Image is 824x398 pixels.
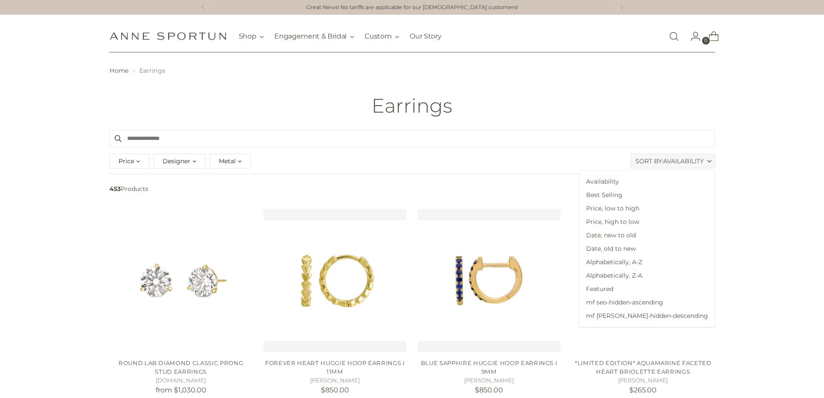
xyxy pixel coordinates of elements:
[109,32,226,40] a: Anne Sportun Fine Jewellery
[109,185,121,193] b: 453
[109,130,715,147] input: Search products
[580,202,715,215] span: Price, low to high
[139,67,165,74] span: Earrings
[321,386,349,394] span: $850.00
[306,3,518,12] a: Great News! No tariffs are applicable for our [DEMOGRAPHIC_DATA] customers!
[665,28,683,45] a: Open search modal
[106,181,664,197] span: Products
[119,156,134,166] span: Price
[109,209,253,352] a: Round Lab Diamond Classic Prong Stud Earrings
[163,156,190,166] span: Designer
[580,242,715,256] span: Date, old to new
[663,154,704,168] span: Availability
[475,386,503,394] span: $850.00
[219,156,236,166] span: Metal
[629,386,657,394] span: $265.00
[109,376,253,385] h5: [DOMAIN_NAME]
[580,282,715,296] span: Featured
[580,229,715,242] span: Date, new to old
[417,209,561,352] a: Blue Sapphire Huggie Hoop Earrings I 9mm
[372,95,452,116] h1: Earrings
[265,359,405,375] a: Forever Heart Huggie Hoop Earrings I 11mm
[263,209,407,352] a: Forever Heart Huggie Hoop Earrings I 11mm
[580,175,715,188] span: Availability
[417,376,561,385] h5: [PERSON_NAME]
[702,37,710,45] span: 0
[109,66,715,75] nav: breadcrumbs
[109,385,253,395] p: from $1,030.00
[109,67,129,74] a: Home
[263,376,407,385] h5: [PERSON_NAME]
[683,28,701,45] a: Go to the account page
[575,359,712,375] a: *Limited Edition* Aquamarine Faceted Heart Briolette Earrings
[421,359,558,375] a: Blue Sapphire Huggie Hoop Earrings I 9mm
[580,215,715,229] span: Price, high to low
[365,27,399,46] button: Custom
[580,256,715,269] span: Alphabetically, A-Z
[580,188,715,202] span: Best Selling
[119,359,243,375] a: Round Lab Diamond Classic Prong Stud Earrings
[580,309,715,323] span: mf [PERSON_NAME]-hidden-descending
[702,28,719,45] a: Open cart modal
[571,376,715,385] h5: [PERSON_NAME]
[239,27,264,46] button: Shop
[580,296,715,309] span: mf seo-hidden-ascending
[571,209,715,352] a: *Limited Edition* Aquamarine Faceted Heart Briolette Earrings
[580,269,715,282] span: Alphabetically, Z-A
[631,154,715,168] label: Sort By:Availability
[274,27,354,46] button: Engagement & Bridal
[410,27,441,46] a: Our Story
